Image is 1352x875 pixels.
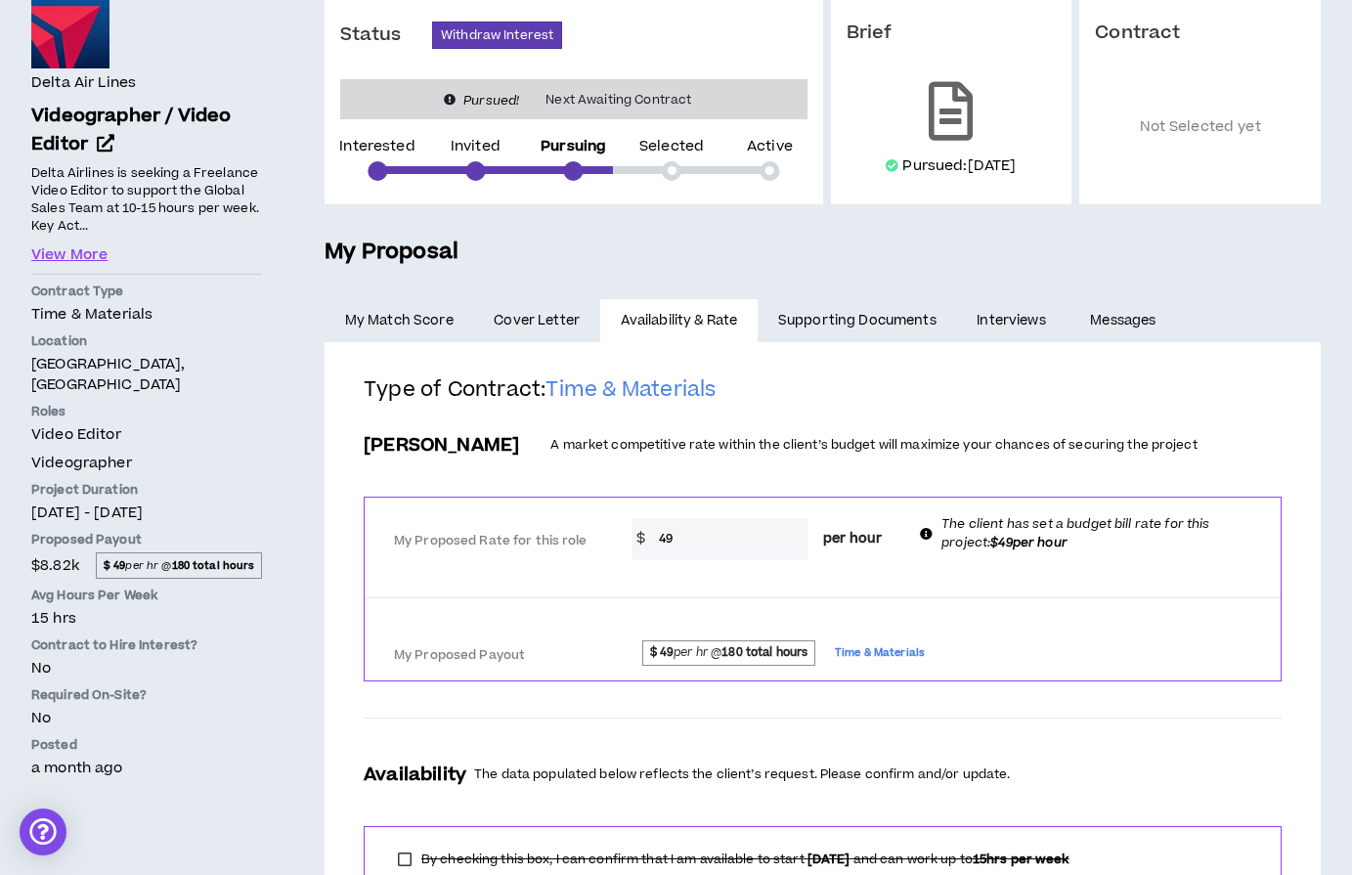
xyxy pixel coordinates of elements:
[31,424,121,445] span: Video Editor
[632,518,650,560] span: $
[96,552,262,578] span: per hr @
[432,22,562,49] button: Withdraw Interest
[104,558,126,573] strong: $ 49
[721,644,807,661] strong: 180 total hours
[364,376,1282,419] h2: Type of Contract:
[31,708,262,728] p: No
[31,686,262,704] p: Required On-Site?
[847,22,1057,45] h3: Brief
[957,299,1070,342] a: Interviews
[534,90,703,109] span: Next Awaiting Contract
[758,299,956,342] a: Supporting Documents
[339,140,414,153] p: Interested
[325,299,474,342] a: My Match Score
[31,552,79,579] span: $8.82k
[550,436,1197,455] p: A market competitive rate within the client’s budget will maximize your chances of securing the p...
[364,432,519,459] h3: [PERSON_NAME]
[31,354,262,395] p: [GEOGRAPHIC_DATA], [GEOGRAPHIC_DATA]
[941,515,1263,552] p: The client has set a budget bill rate for this project:
[20,809,66,855] div: Open Intercom Messenger
[747,140,793,153] p: Active
[474,766,1010,784] p: The data populated below reflects the client’s request. Please confirm and/or update.
[463,92,519,109] i: Pursued!
[31,283,262,300] p: Contract Type
[394,638,564,673] label: My Proposed Payout
[31,103,232,157] span: Videographer / Video Editor
[31,162,262,236] p: Delta Airlines is seeking a Freelance Video Editor to support the Global Sales Team at 10-15 hour...
[340,23,432,47] h3: Status
[31,332,262,350] p: Location
[1070,299,1181,342] a: Messages
[31,481,262,499] p: Project Duration
[31,103,262,159] a: Videographer / Video Editor
[31,72,136,94] h4: Delta Air Lines
[494,310,580,331] span: Cover Letter
[31,453,132,473] span: Videographer
[451,140,501,153] p: Invited
[364,762,466,788] h3: Availability
[31,608,262,629] p: 15 hrs
[31,244,108,266] button: View More
[394,524,588,558] label: My Proposed Rate for this role
[31,636,262,654] p: Contract to Hire Interest?
[325,236,1321,269] h5: My Proposal
[973,851,1069,868] b: 15 hrs per week
[31,758,262,778] p: a month ago
[1095,22,1305,45] h3: Contract
[31,736,262,754] p: Posted
[600,299,758,342] a: Availability & Rate
[1095,74,1305,181] p: Not Selected yet
[990,534,1068,551] b: $49 per hour
[835,642,925,664] span: Time & Materials
[823,529,882,549] span: per hour
[805,851,853,868] b: [DATE]
[31,503,262,523] p: [DATE] - [DATE]
[650,644,675,661] strong: $ 49
[545,375,716,404] span: Time & Materials
[902,156,1016,176] p: Pursued: [DATE]
[642,640,815,666] span: per hr @
[172,558,255,573] strong: 180 total hours
[31,403,262,420] p: Roles
[639,140,704,153] p: Selected
[541,140,606,153] p: Pursuing
[31,658,262,678] p: No
[421,851,1069,868] span: By checking this box, I can confirm that I am available to start and can work up to
[31,531,262,548] p: Proposed Payout
[31,587,262,604] p: Avg Hours Per Week
[31,304,262,325] p: Time & Materials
